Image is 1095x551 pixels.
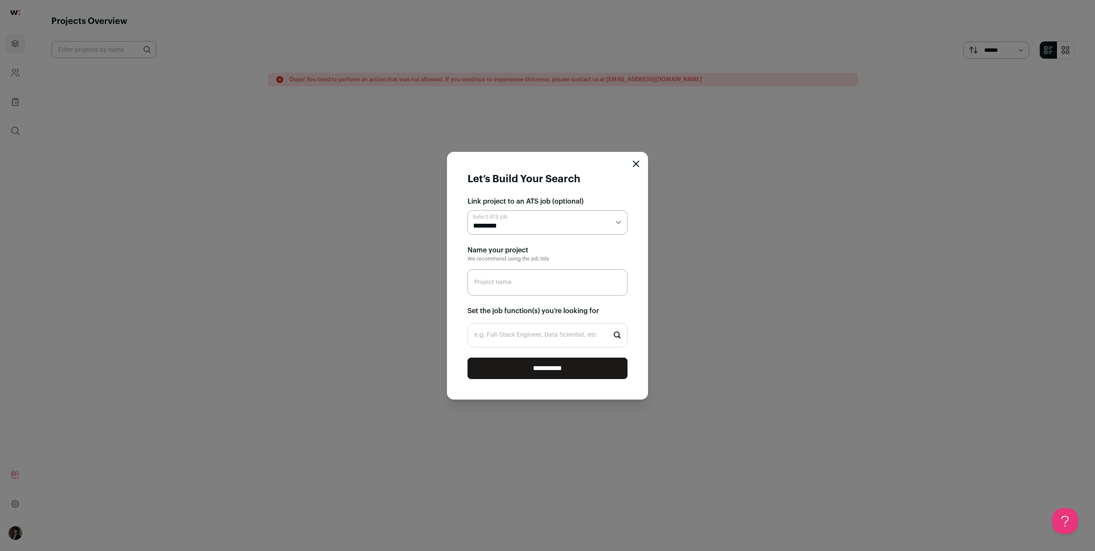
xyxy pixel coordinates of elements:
[468,323,627,347] input: Start typing...
[468,269,627,296] input: Project name
[1052,508,1078,534] iframe: Help Scout Beacon - Open
[468,172,580,186] h1: Let’s Build Your Search
[633,160,639,167] button: Close modal
[468,306,627,316] h2: Set the job function(s) you’re looking for
[468,196,627,207] h2: Link project to an ATS job (optional)
[468,245,627,255] h2: Name your project
[468,256,549,261] span: We recommend using the job title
